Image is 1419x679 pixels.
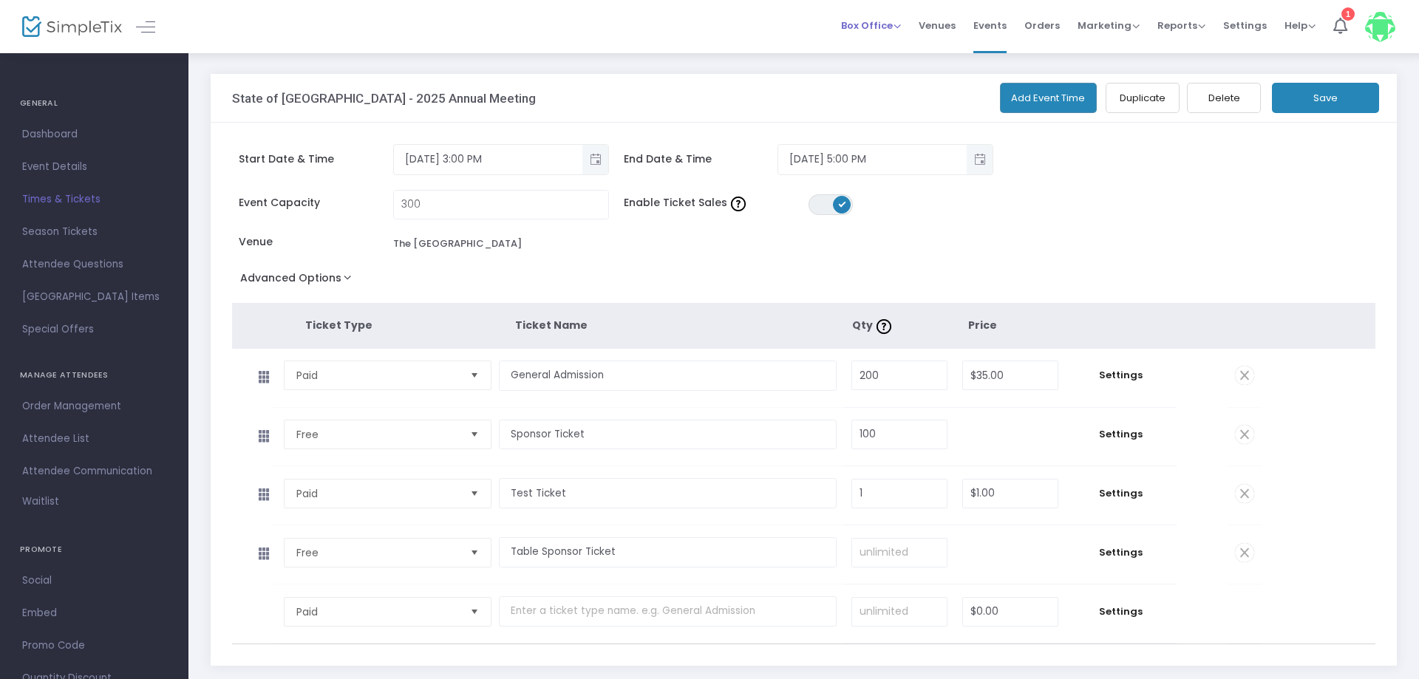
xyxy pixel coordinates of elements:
input: Price [963,598,1058,626]
button: Advanced Options [232,267,366,294]
input: Enter a ticket type name. e.g. General Admission [499,596,837,627]
span: Start Date & Time [239,151,393,167]
span: Attendee List [22,429,166,448]
button: Duplicate [1106,83,1180,113]
input: Enter a ticket type name. e.g. General Admission [499,420,837,450]
span: Ticket Name [515,318,588,332]
div: The [GEOGRAPHIC_DATA] [393,236,522,251]
span: Attendee Communication [22,462,166,481]
h4: PROMOTE [20,535,169,564]
span: Venues [919,7,956,44]
span: Venue [239,234,393,250]
span: Free [296,427,458,442]
span: Order Management [22,397,166,416]
button: Save [1272,83,1379,113]
span: Settings [1073,427,1169,442]
span: Events [973,7,1007,44]
span: Free [296,545,458,560]
span: Promo Code [22,636,166,655]
span: [GEOGRAPHIC_DATA] Items [22,287,166,307]
img: question-mark [877,319,891,334]
input: unlimited [852,598,947,626]
span: Waitlist [22,494,59,509]
button: Delete [1187,83,1261,113]
input: Enter a ticket type name. e.g. General Admission [499,361,837,391]
img: question-mark [731,197,746,211]
button: Select [464,598,485,626]
span: Price [968,318,997,332]
h4: GENERAL [20,89,169,118]
button: Toggle popup [582,145,608,174]
span: Event Capacity [239,195,393,211]
button: Add Event Time [1000,83,1098,113]
span: Event Details [22,157,166,177]
span: Orders [1024,7,1060,44]
span: Season Tickets [22,222,166,242]
div: 1 [1341,7,1355,21]
button: Select [464,420,485,448]
input: Select date & time [778,147,967,171]
h4: MANAGE ATTENDEES [20,361,169,390]
span: Help [1284,18,1316,33]
button: Select [464,480,485,508]
span: Ticket Type [305,318,372,332]
h3: State of [GEOGRAPHIC_DATA] - 2025 Annual Meeting [232,91,536,106]
span: Embed [22,604,166,623]
span: Box Office [841,18,901,33]
span: Dashboard [22,125,166,144]
button: Select [464,361,485,389]
span: Settings [1223,7,1267,44]
span: Attendee Questions [22,255,166,274]
span: Social [22,571,166,590]
input: Select date & time [394,147,582,171]
input: Enter a ticket type name. e.g. General Admission [499,478,837,508]
span: End Date & Time [624,151,778,167]
span: Settings [1073,545,1169,560]
span: Settings [1073,486,1169,501]
span: Settings [1073,604,1169,619]
button: Select [464,539,485,567]
span: Paid [296,486,458,501]
input: Price [963,480,1058,508]
span: Special Offers [22,320,166,339]
span: Marketing [1078,18,1140,33]
button: Toggle popup [967,145,993,174]
span: Paid [296,368,458,383]
input: Enter a ticket type name. e.g. General Admission [499,537,837,567]
span: Reports [1157,18,1205,33]
span: Qty [852,318,895,332]
span: Paid [296,604,458,619]
input: unlimited [852,539,947,567]
span: Times & Tickets [22,190,166,209]
span: Enable Ticket Sales [624,195,809,211]
span: ON [838,200,845,208]
input: Price [963,361,1058,389]
span: Settings [1073,368,1169,383]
